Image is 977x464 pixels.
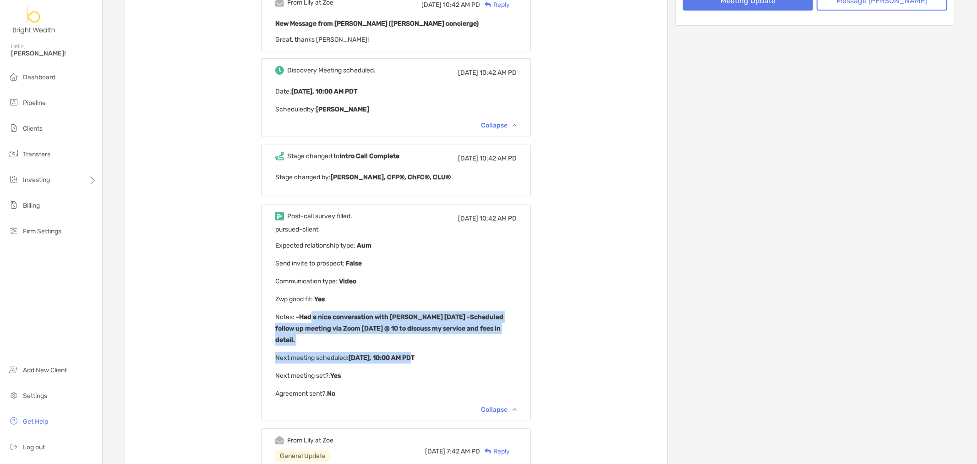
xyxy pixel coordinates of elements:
[8,148,19,159] img: transfers icon
[447,447,480,455] span: 7:42 AM PD
[458,155,478,162] span: [DATE]
[513,408,517,411] img: Chevron icon
[425,447,445,455] span: [DATE]
[23,227,61,235] span: Firm Settings
[11,4,58,37] img: Zoe Logo
[8,415,19,426] img: get-help icon
[8,390,19,401] img: settings icon
[23,125,43,133] span: Clients
[331,173,451,181] b: [PERSON_NAME], CFP®, ChFC®, CLU®
[275,20,479,28] b: New Message from [PERSON_NAME] ([PERSON_NAME] concierge)
[8,97,19,108] img: pipeline icon
[275,370,517,381] p: Next meeting set? :
[275,171,517,183] p: Stage changed by:
[339,152,399,160] b: Intro Call Complete
[23,202,40,210] span: Billing
[485,2,491,8] img: Reply icon
[8,199,19,210] img: billing icon
[23,418,48,425] span: Get Help
[275,226,318,233] span: pursued-client
[8,122,19,133] img: clients icon
[421,1,442,9] span: [DATE]
[275,104,517,115] p: Scheduled by:
[275,276,517,287] p: Communication type :
[481,122,517,129] div: Collapse
[275,86,517,97] p: Date :
[480,155,517,162] span: 10:42 AM PD
[275,293,517,305] p: Zwp good fit :
[513,124,517,127] img: Chevron icon
[23,443,45,451] span: Log out
[275,388,517,399] p: Agreement sent? :
[275,66,284,75] img: Event icon
[275,436,284,445] img: Event icon
[287,66,376,74] div: Discovery Meeting scheduled.
[23,150,50,158] span: Transfers
[338,277,356,285] b: Video
[313,295,325,303] b: Yes
[291,88,357,95] b: [DATE], 10:00 AM PDT
[275,311,517,346] p: Notes :
[8,225,19,236] img: firm-settings icon
[23,176,50,184] span: Investing
[23,366,67,374] span: Add New Client
[481,406,517,414] div: Collapse
[443,1,480,9] span: 10:42 AM PD
[287,152,399,160] div: Stage changed to
[275,258,517,269] p: Send invite to prospect :
[355,242,371,249] b: Aum
[480,447,510,456] div: Reply
[8,71,19,82] img: dashboard icon
[349,354,415,362] b: [DATE], 10:00 AM PDT
[330,372,341,380] b: Yes
[287,212,352,220] div: Post-call survey filled.
[11,50,97,57] span: [PERSON_NAME]!
[275,352,517,364] p: Next meeting scheduled :
[275,36,369,44] span: Great, thanks [PERSON_NAME]!
[23,99,46,107] span: Pipeline
[344,260,362,267] b: False
[480,215,517,222] span: 10:42 AM PD
[458,69,478,77] span: [DATE]
[8,364,19,375] img: add_new_client icon
[8,174,19,185] img: investing icon
[23,73,55,81] span: Dashboard
[275,450,330,462] div: General Update
[327,390,335,398] b: No
[316,105,369,113] b: [PERSON_NAME]
[23,392,47,400] span: Settings
[480,69,517,77] span: 10:42 AM PD
[275,152,284,160] img: Event icon
[275,313,503,344] b: -Had a nice conversation with [PERSON_NAME] [DATE] -Scheduled follow up meeting via Zoom [DATE] @...
[485,448,491,454] img: Reply icon
[458,215,478,222] span: [DATE]
[275,240,517,251] p: Expected relationship type :
[275,212,284,221] img: Event icon
[287,436,333,444] div: From Lily at Zoe
[8,441,19,452] img: logout icon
